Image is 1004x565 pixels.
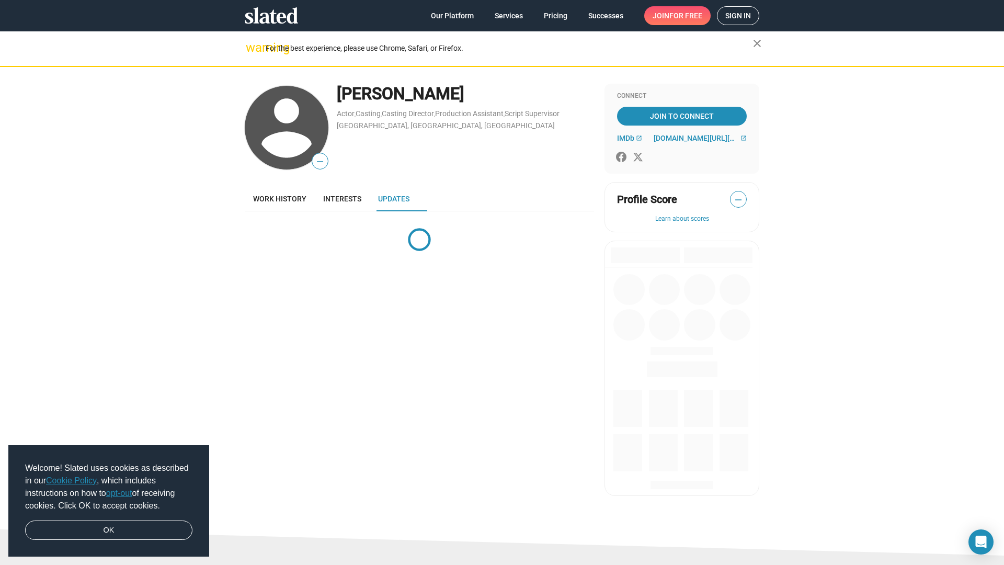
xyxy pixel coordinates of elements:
div: Connect [617,92,747,100]
a: opt-out [106,489,132,498]
span: — [731,193,746,207]
button: Learn about scores [617,215,747,223]
span: [DOMAIN_NAME][URL][PERSON_NAME] [654,134,739,142]
span: Pricing [544,6,567,25]
mat-icon: warning [246,41,258,54]
mat-icon: open_in_new [636,135,642,141]
a: [GEOGRAPHIC_DATA], [GEOGRAPHIC_DATA], [GEOGRAPHIC_DATA] [337,121,555,130]
mat-icon: close [751,37,763,50]
span: Services [495,6,523,25]
a: dismiss cookie message [25,521,192,540]
span: Join [653,6,702,25]
span: , [504,111,505,117]
a: IMDb [617,134,642,142]
a: Work history [245,186,315,211]
a: [DOMAIN_NAME][URL][PERSON_NAME] [654,134,747,142]
a: Cookie Policy [46,476,97,485]
a: Casting Director [382,109,434,118]
a: Services [486,6,531,25]
span: Welcome! Slated uses cookies as described in our , which includes instructions on how to of recei... [25,462,192,512]
a: Updates [370,186,418,211]
div: Open Intercom Messenger [968,529,994,555]
span: Updates [378,195,409,203]
mat-icon: open_in_new [740,135,747,141]
span: , [355,111,356,117]
span: Interests [323,195,361,203]
a: Join To Connect [617,107,747,126]
a: Production Assistant [435,109,504,118]
div: [PERSON_NAME] [337,83,594,105]
a: Interests [315,186,370,211]
a: Casting [356,109,381,118]
a: Actor [337,109,355,118]
span: , [434,111,435,117]
span: , [381,111,382,117]
span: — [312,155,328,168]
span: Work history [253,195,306,203]
a: Our Platform [423,6,482,25]
span: IMDb [617,134,634,142]
a: Joinfor free [644,6,711,25]
span: for free [669,6,702,25]
span: Sign in [725,7,751,25]
a: Pricing [535,6,576,25]
a: Successes [580,6,632,25]
div: cookieconsent [8,445,209,557]
a: Sign in [717,6,759,25]
span: Join To Connect [619,107,745,126]
span: Successes [588,6,623,25]
a: Script Supervisor [505,109,560,118]
span: Profile Score [617,193,677,207]
span: Our Platform [431,6,474,25]
div: For the best experience, please use Chrome, Safari, or Firefox. [266,41,753,55]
